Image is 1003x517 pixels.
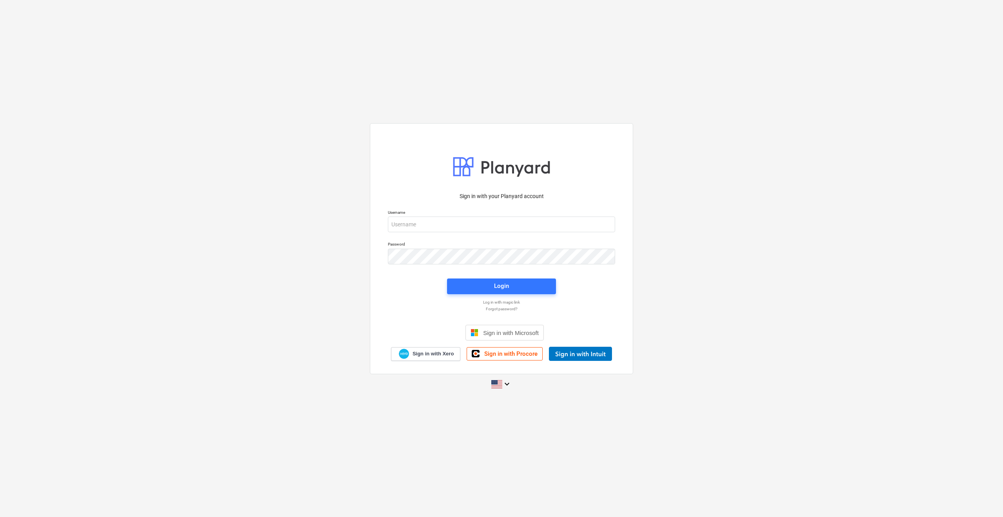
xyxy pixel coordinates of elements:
input: Username [388,217,615,232]
p: Password [388,242,615,248]
a: Sign in with Xero [391,347,461,361]
button: Login [447,279,556,294]
span: Sign in with Microsoft [483,329,539,336]
span: Sign in with Xero [413,350,454,357]
a: Forgot password? [384,306,619,311]
p: Username [388,210,615,217]
span: Sign in with Procore [484,350,538,357]
i: keyboard_arrow_down [502,379,512,389]
img: Microsoft logo [471,329,478,337]
div: Login [494,281,509,291]
a: Log in with magic link [384,300,619,305]
img: Xero logo [399,349,409,359]
a: Sign in with Procore [467,347,543,360]
p: Sign in with your Planyard account [388,192,615,200]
